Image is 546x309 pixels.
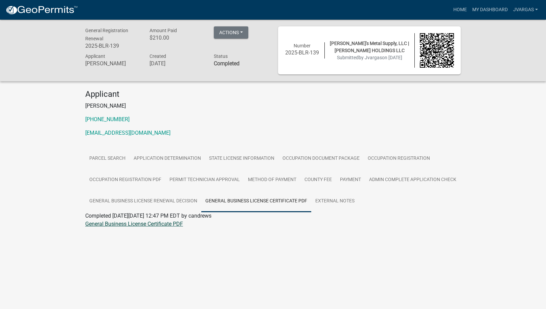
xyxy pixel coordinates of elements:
span: Status [214,53,228,59]
span: Applicant [85,53,105,59]
a: [EMAIL_ADDRESS][DOMAIN_NAME] [85,130,170,136]
button: Actions [214,26,248,39]
a: [PHONE_NUMBER] [85,116,130,123]
h6: [PERSON_NAME] [85,60,139,67]
p: [PERSON_NAME] [85,102,461,110]
strong: Completed [214,60,240,67]
h6: 2025-BLR-139 [85,43,139,49]
a: Admin Complete Application Check [365,169,460,191]
a: Payment [336,169,365,191]
a: Jvargas [510,3,541,16]
a: External Notes [311,191,359,212]
span: Amount Paid [150,28,177,33]
span: General Registration Renewal [85,28,128,41]
a: Permit Technician Approval [165,169,244,191]
img: QR code [420,33,454,68]
span: Submitted on [DATE] [337,55,402,60]
h6: [DATE] [150,60,204,67]
h4: Applicant [85,89,461,99]
a: Occupation Registration PDF [85,169,165,191]
a: My Dashboard [470,3,510,16]
a: General Business License Certificate PDF [201,191,311,212]
span: Created [150,53,166,59]
a: Occupation Registration [364,148,434,170]
a: General Business License Certificate PDF [85,221,183,227]
h6: 2025-BLR-139 [285,49,319,56]
span: Number [294,43,311,48]
a: Parcel search [85,148,130,170]
h6: $210.00 [150,35,204,41]
a: Occupation Document Package [278,148,364,170]
a: General Business License Renewal Decision [85,191,201,212]
span: [PERSON_NAME]'s Metal Supply, LLC | [PERSON_NAME] HOLDINGS LLC [330,41,409,53]
a: Method of Payment [244,169,300,191]
a: Home [451,3,470,16]
a: State License Information [205,148,278,170]
a: Application Determination [130,148,205,170]
span: by Jvargas [359,55,382,60]
a: County Fee [300,169,336,191]
span: Completed [DATE][DATE] 12:47 PM EDT by candrews [85,213,211,219]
